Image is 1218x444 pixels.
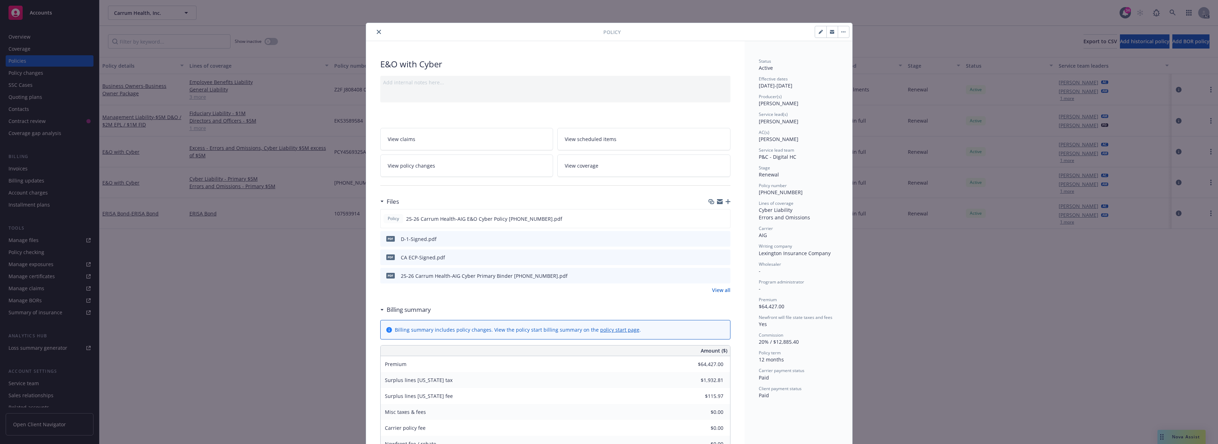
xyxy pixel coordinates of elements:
input: 0.00 [682,423,728,433]
span: Premium [759,297,777,303]
span: [PERSON_NAME] [759,100,798,107]
span: Yes [759,321,767,327]
div: E&O with Cyber [380,58,730,70]
span: Program administrator [759,279,804,285]
span: pdf [386,254,395,260]
span: 25-26 Carrum Health-AIG E&O Cyber Policy [PHONE_NUMBER].pdf [406,215,562,223]
span: pdf [386,273,395,278]
span: [PERSON_NAME] [759,118,798,125]
span: 20% / $12,885.40 [759,338,799,345]
div: Cyber Liability [759,206,838,214]
span: Carrier policy fee [385,425,426,431]
span: 12 months [759,356,784,363]
span: - [759,285,761,292]
input: 0.00 [682,375,728,386]
span: Lexington Insurance Company [759,250,831,257]
div: Errors and Omissions [759,214,838,221]
h3: Billing summary [387,305,431,314]
span: Surplus lines [US_STATE] fee [385,393,453,399]
span: Carrier [759,225,773,231]
span: Policy [386,215,400,222]
button: preview file [721,254,728,261]
input: 0.00 [682,391,728,401]
button: preview file [721,272,728,280]
span: Amount ($) [701,347,727,354]
input: 0.00 [682,359,728,370]
button: download file [710,215,715,223]
h3: Files [387,197,399,206]
a: View claims [380,128,553,150]
span: Effective dates [759,76,788,82]
button: download file [710,272,716,280]
span: - [759,268,761,274]
span: View policy changes [388,162,435,169]
span: Active [759,64,773,71]
span: pdf [386,236,395,241]
span: Paid [759,392,769,399]
button: preview file [721,215,727,223]
span: $64,427.00 [759,303,784,310]
div: CA ECP-Signed.pdf [401,254,445,261]
span: Policy number [759,182,787,189]
span: P&C - Digital HC [759,153,796,160]
a: View scheduled items [557,128,730,150]
div: Add internal notes here... [383,79,728,86]
span: Writing company [759,243,792,249]
span: AC(s) [759,129,769,135]
span: Misc taxes & fees [385,409,426,415]
div: [DATE] - [DATE] [759,76,838,89]
span: Renewal [759,171,779,178]
span: AIG [759,232,767,238]
input: 0.00 [682,407,728,417]
button: close [375,28,383,36]
div: D-1-Signed.pdf [401,235,437,243]
span: Carrier payment status [759,367,804,373]
span: Producer(s) [759,94,782,100]
button: preview file [721,235,728,243]
span: Surplus lines [US_STATE] tax [385,377,453,383]
span: Wholesaler [759,261,781,267]
span: Paid [759,374,769,381]
span: Premium [385,361,406,367]
div: Files [380,197,399,206]
span: Policy term [759,350,781,356]
div: Billing summary [380,305,431,314]
span: View claims [388,135,415,143]
span: [PHONE_NUMBER] [759,189,803,196]
button: download file [710,235,716,243]
a: View all [712,286,730,294]
span: Commission [759,332,783,338]
span: Client payment status [759,386,802,392]
a: View coverage [557,154,730,177]
span: Service lead team [759,147,794,153]
span: Newfront will file state taxes and fees [759,314,832,320]
div: 25-26 Carrum Health-AIG Cyber Primary Binder [PHONE_NUMBER].pdf [401,272,568,280]
button: download file [710,254,716,261]
span: Lines of coverage [759,200,793,206]
span: Policy [603,28,621,36]
span: Status [759,58,771,64]
span: [PERSON_NAME] [759,136,798,142]
span: Stage [759,165,770,171]
span: View coverage [565,162,598,169]
a: policy start page [600,326,639,333]
span: View scheduled items [565,135,616,143]
span: Service lead(s) [759,111,788,117]
a: View policy changes [380,154,553,177]
div: Billing summary includes policy changes. View the policy start billing summary on the . [395,326,641,333]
